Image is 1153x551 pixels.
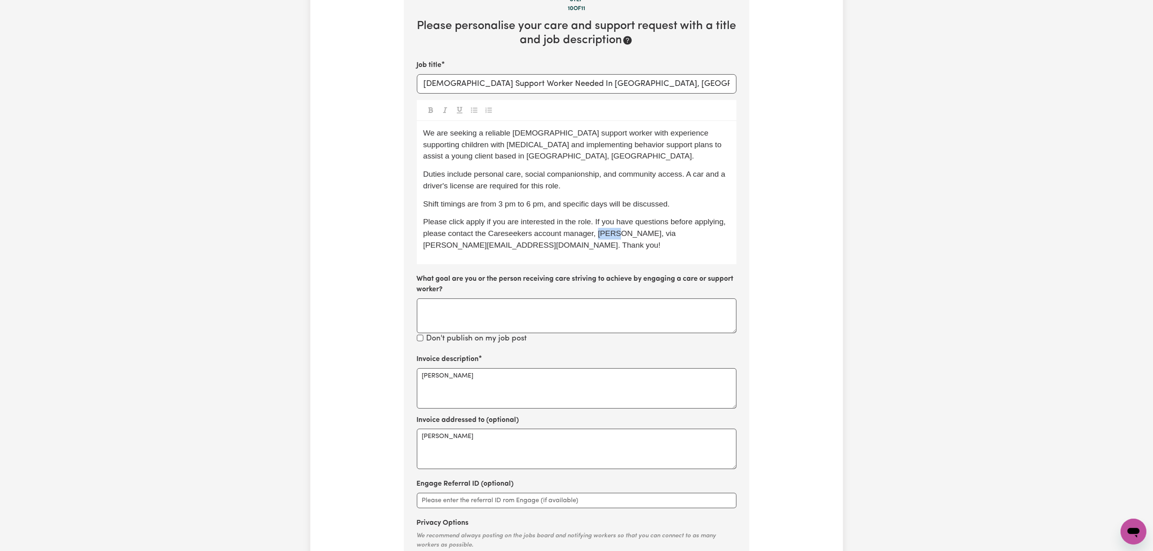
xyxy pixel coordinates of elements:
label: Invoice addressed to (optional) [417,415,519,426]
button: Toggle undefined [425,105,436,115]
div: 10 of 11 [417,4,737,13]
h2: Please personalise your care and support request with a title and job description [417,19,737,47]
label: Privacy Options [417,518,469,528]
input: e.g. Care worker needed in North Sydney for aged care [417,74,737,94]
label: Job title [417,60,442,71]
label: What goal are you or the person receiving care striving to achieve by engaging a care or support ... [417,274,737,295]
button: Toggle undefined [469,105,480,115]
textarea: [PERSON_NAME] [417,368,737,409]
span: Shift timings are from 3 pm to 6 pm, and specific days will be discussed. [423,200,670,208]
div: We recommend always posting on the jobs board and notifying workers so that you can connect to as... [417,532,737,550]
input: Please enter the referral ID rom Engage (if available) [417,493,737,508]
label: Don't publish on my job post [427,333,527,345]
span: We are seeking a reliable [DEMOGRAPHIC_DATA] support worker with experience supporting children w... [423,129,724,161]
button: Toggle undefined [454,105,465,115]
span: Duties include personal care, social companionship, and community access. A car and a driver's li... [423,170,728,190]
label: Engage Referral ID (optional) [417,479,514,489]
span: Please click apply if you are interested in the role. If you have questions before applying, plea... [423,217,728,249]
textarea: [PERSON_NAME] [417,429,737,469]
iframe: Button to launch messaging window, conversation in progress [1121,519,1147,545]
button: Toggle undefined [483,105,494,115]
label: Invoice description [417,354,479,365]
button: Toggle undefined [439,105,451,115]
